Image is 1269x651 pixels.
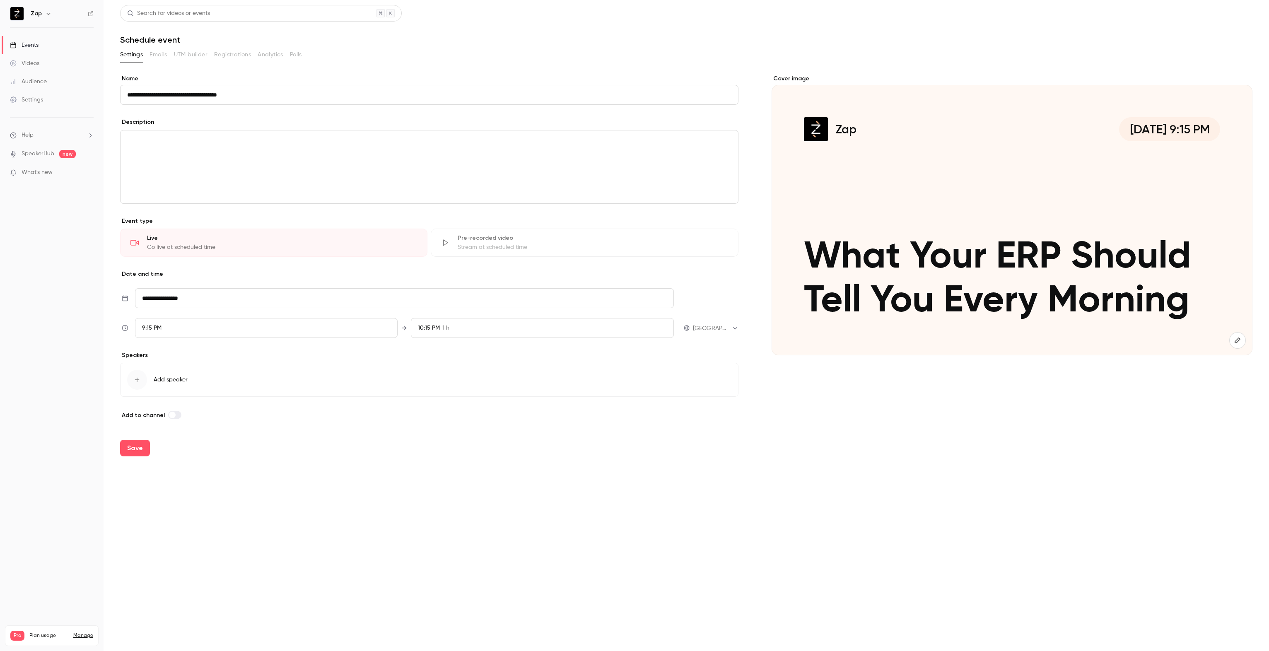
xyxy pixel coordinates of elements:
[127,9,210,18] div: Search for videos or events
[431,229,738,257] div: Pre-recorded videoStream at scheduled time
[135,318,398,338] div: From
[135,288,674,308] input: Tue, Feb 17, 2026
[31,10,42,18] h6: Zap
[10,59,39,68] div: Videos
[29,632,68,639] span: Plan usage
[442,324,449,333] span: 1 h
[120,75,738,83] label: Name
[10,7,24,20] img: Zap
[120,35,1252,45] h1: Schedule event
[10,41,39,49] div: Events
[214,51,251,59] span: Registrations
[10,131,94,140] li: help-dropdown-opener
[22,149,54,158] a: SpeakerHub
[120,440,150,456] button: Save
[120,48,143,61] button: Settings
[804,117,828,141] img: What Your ERP Should Tell You Every Morning
[22,131,34,140] span: Help
[120,363,738,397] button: Add speaker
[73,632,93,639] a: Manage
[154,376,188,384] span: Add speaker
[120,229,427,257] div: LiveGo live at scheduled time
[150,51,167,59] span: Emails
[142,325,162,331] span: 9:15 PM
[693,324,738,333] div: [GEOGRAPHIC_DATA]/[GEOGRAPHIC_DATA]
[22,168,53,177] span: What's new
[120,217,738,225] p: Event type
[147,243,417,251] div: Go live at scheduled time
[804,236,1220,323] p: What Your ERP Should Tell You Every Morning
[411,318,674,338] div: To
[10,77,47,86] div: Audience
[122,412,165,419] span: Add to channel
[458,243,728,251] div: Stream at scheduled time
[258,51,283,59] span: Analytics
[458,234,728,242] div: Pre-recorded video
[59,150,76,158] span: new
[147,234,417,242] div: Live
[120,351,738,359] p: Speakers
[772,75,1252,83] label: Cover image
[120,270,738,278] p: Date and time
[836,121,856,138] p: Zap
[10,96,43,104] div: Settings
[120,118,154,126] label: Description
[1119,117,1220,141] span: [DATE] 9:15 PM
[10,631,24,641] span: Pro
[120,130,738,204] section: description
[121,130,738,203] div: editor
[418,325,440,331] span: 10:15 PM
[290,51,302,59] span: Polls
[174,51,207,59] span: UTM builder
